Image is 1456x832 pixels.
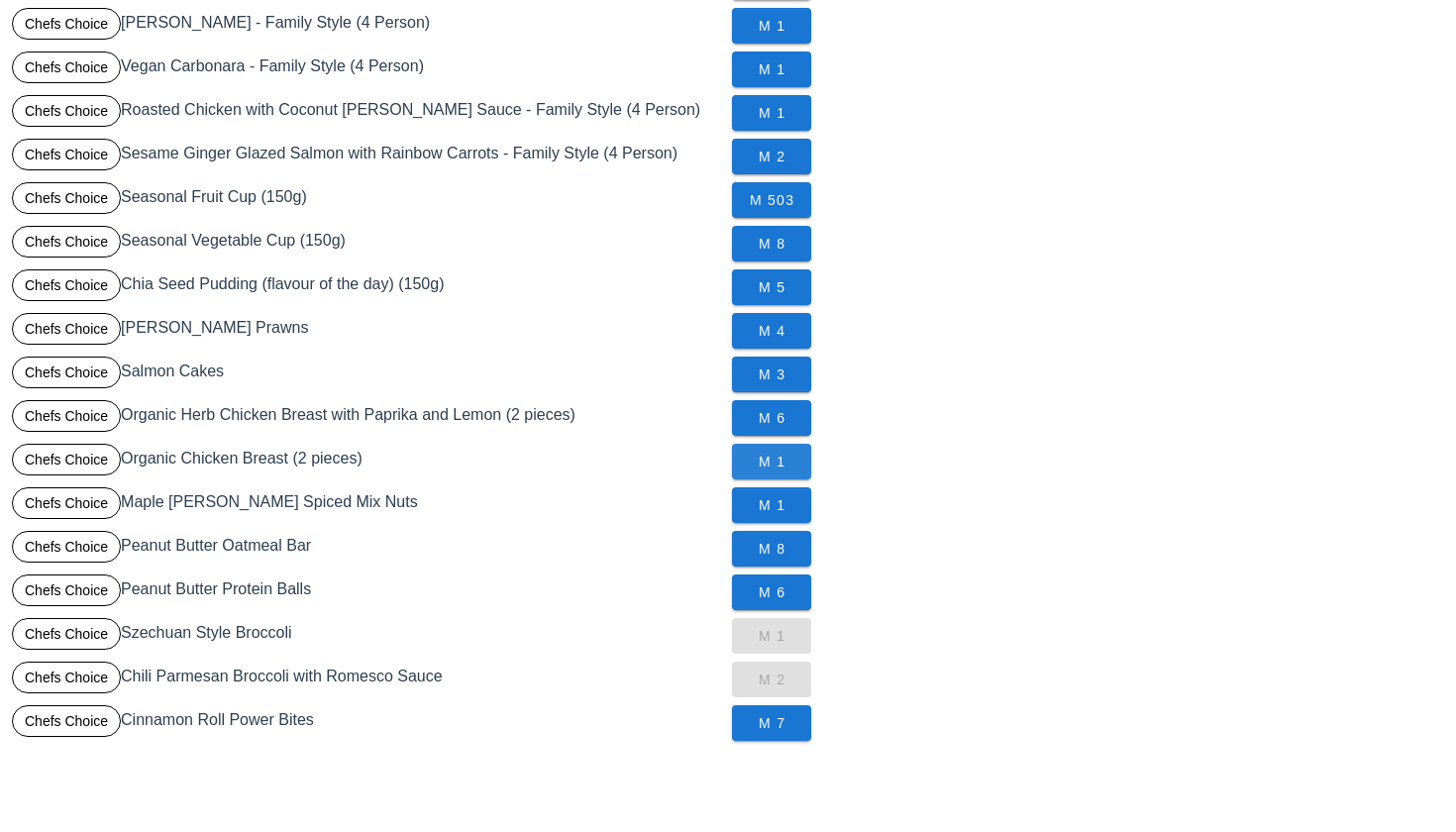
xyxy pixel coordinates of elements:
div: Peanut Butter Protein Balls [8,571,728,614]
span: Chefs Choice [25,227,108,257]
div: Roasted Chicken with Coconut [PERSON_NAME] Sauce - Family Style (4 Person) [8,91,728,135]
button: M 2 [732,139,811,174]
span: Chefs Choice [25,619,108,649]
span: M 6 [748,410,795,426]
span: M 1 [748,105,795,121]
button: M 7 [732,705,811,741]
button: M 503 [732,182,811,218]
span: Chefs Choice [25,445,108,474]
div: Vegan Carbonara - Family Style (4 Person) [8,48,728,91]
span: Chefs Choice [25,401,108,431]
div: Szechuan Style Broccoli [8,614,728,658]
div: Peanut Butter Oatmeal Bar [8,527,728,571]
div: Organic Chicken Breast (2 pieces) [8,440,728,483]
div: Seasonal Vegetable Cup (150g) [8,222,728,265]
div: [PERSON_NAME] Prawns [8,309,728,353]
span: Chefs Choice [25,9,108,39]
span: Chefs Choice [25,270,108,300]
div: [PERSON_NAME] - Family Style (4 Person) [8,4,728,48]
button: M 5 [732,269,811,305]
span: Chefs Choice [25,532,108,562]
button: M 4 [732,313,811,349]
span: Chefs Choice [25,663,108,692]
div: Seasonal Fruit Cup (150g) [8,178,728,222]
span: M 1 [748,18,795,34]
span: M 4 [748,323,795,339]
span: M 2 [748,149,795,164]
span: M 3 [748,366,795,382]
span: Chefs Choice [25,575,108,605]
span: M 503 [748,192,795,208]
span: Chefs Choice [25,96,108,126]
span: M 8 [748,541,795,557]
button: M 8 [732,226,811,261]
div: Organic Herb Chicken Breast with Paprika and Lemon (2 pieces) [8,396,728,440]
button: M 1 [732,52,811,87]
div: Salmon Cakes [8,353,728,396]
span: M 5 [748,279,795,295]
button: M 6 [732,400,811,436]
span: M 1 [748,61,795,77]
span: M 6 [748,584,795,600]
div: Sesame Ginger Glazed Salmon with Rainbow Carrots - Family Style (4 Person) [8,135,728,178]
button: M 6 [732,574,811,610]
span: M 1 [748,497,795,513]
div: Cinnamon Roll Power Bites [8,701,728,745]
button: M 1 [732,8,811,44]
span: Chefs Choice [25,488,108,518]
span: Chefs Choice [25,706,108,736]
span: Chefs Choice [25,140,108,169]
div: Chia Seed Pudding (flavour of the day) (150g) [8,265,728,309]
button: M 8 [732,531,811,567]
button: M 1 [732,444,811,479]
span: Chefs Choice [25,183,108,213]
span: M 1 [748,454,795,469]
button: M 3 [732,357,811,392]
button: M 1 [732,95,811,131]
span: Chefs Choice [25,52,108,82]
div: Chili Parmesan Broccoli with Romesco Sauce [8,658,728,701]
button: M 1 [732,487,811,523]
span: Chefs Choice [25,314,108,344]
span: M 8 [748,236,795,252]
div: Maple [PERSON_NAME] Spiced Mix Nuts [8,483,728,527]
span: Chefs Choice [25,358,108,387]
span: M 7 [748,715,795,731]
